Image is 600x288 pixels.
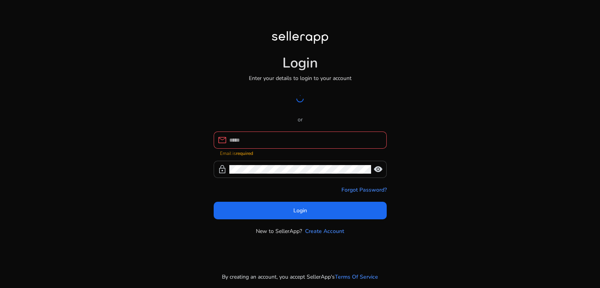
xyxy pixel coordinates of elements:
[218,135,227,145] span: mail
[218,165,227,174] span: lock
[341,186,387,194] a: Forgot Password?
[214,116,387,124] p: or
[236,150,253,156] strong: required
[256,227,302,235] p: New to SellerApp?
[305,227,344,235] a: Create Account
[249,74,352,82] p: Enter your details to login to your account
[220,149,380,157] mat-error: Email is
[373,165,383,174] span: visibility
[293,206,307,215] span: Login
[282,55,318,71] h1: Login
[335,273,378,281] a: Terms Of Service
[214,202,387,219] button: Login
